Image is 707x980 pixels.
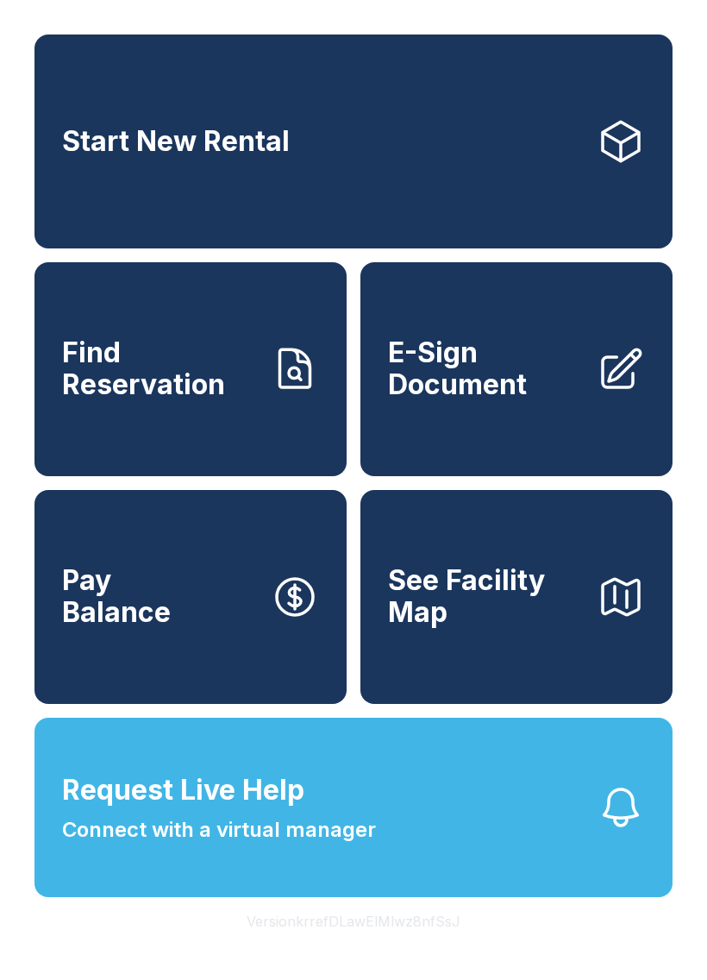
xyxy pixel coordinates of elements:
button: VersionkrrefDLawElMlwz8nfSsJ [233,897,474,945]
span: See Facility Map [388,565,583,628]
a: E-Sign Document [360,262,673,476]
a: Start New Rental [34,35,673,248]
span: Find Reservation [62,337,257,400]
button: PayBalance [34,490,347,704]
span: Request Live Help [62,770,304,811]
button: See Facility Map [360,490,673,704]
a: Find Reservation [34,262,347,476]
span: E-Sign Document [388,337,583,400]
span: Connect with a virtual manager [62,814,376,845]
span: Pay Balance [62,565,171,628]
span: Start New Rental [62,126,290,158]
button: Request Live HelpConnect with a virtual manager [34,718,673,897]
